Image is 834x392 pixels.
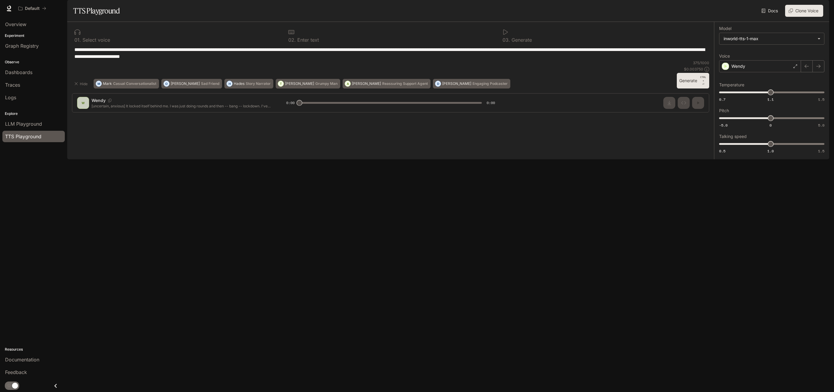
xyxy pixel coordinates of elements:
[171,82,200,85] p: [PERSON_NAME]
[227,79,232,88] div: H
[719,54,730,58] p: Voice
[276,79,340,88] button: T[PERSON_NAME]Grumpy Man
[719,97,725,102] span: 0.7
[73,5,120,17] h1: TTS Playground
[246,82,271,85] p: Story Narrator
[719,109,729,113] p: Pitch
[769,123,772,128] span: 0
[278,79,283,88] div: T
[16,2,49,14] button: All workspaces
[818,148,824,154] span: 1.5
[719,33,824,44] div: inworld-tts-1-max
[296,37,319,42] p: Enter text
[164,79,169,88] div: O
[472,82,508,85] p: Engaging Podcaster
[25,6,40,11] p: Default
[201,82,219,85] p: Sad Friend
[719,83,744,87] p: Temperature
[719,123,727,128] span: -5.0
[700,75,707,86] p: ⏎
[382,82,428,85] p: Reassuring Support Agent
[81,37,110,42] p: Select voice
[315,82,337,85] p: Grumpy Man
[693,60,709,65] p: 375 / 1000
[345,79,350,88] div: A
[700,75,707,82] p: CTRL +
[510,37,532,42] p: Generate
[719,26,731,31] p: Model
[161,79,222,88] button: O[PERSON_NAME]Sad Friend
[234,82,244,85] p: Hades
[352,82,381,85] p: [PERSON_NAME]
[103,82,112,85] p: Mark
[760,5,780,17] a: Docs
[94,79,159,88] button: MMarkCasual Conversationalist
[433,79,510,88] button: D[PERSON_NAME]Engaging Podcaster
[96,79,101,88] div: M
[818,123,824,128] span: 5.0
[288,37,296,42] p: 0 2 .
[502,37,510,42] p: 0 3 .
[731,63,745,69] p: Wendy
[684,67,703,72] p: $ 0.003750
[818,97,824,102] span: 1.5
[785,5,823,17] button: Clone Voice
[74,37,81,42] p: 0 1 .
[442,82,471,85] p: [PERSON_NAME]
[113,82,156,85] p: Casual Conversationalist
[724,36,814,42] div: inworld-tts-1-max
[435,79,441,88] div: D
[719,134,747,139] p: Talking speed
[224,79,273,88] button: HHadesStory Narrator
[72,79,91,88] button: Hide
[767,148,774,154] span: 1.0
[767,97,774,102] span: 1.1
[343,79,430,88] button: A[PERSON_NAME]Reassuring Support Agent
[285,82,314,85] p: [PERSON_NAME]
[677,73,709,88] button: GenerateCTRL +⏎
[719,148,725,154] span: 0.5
